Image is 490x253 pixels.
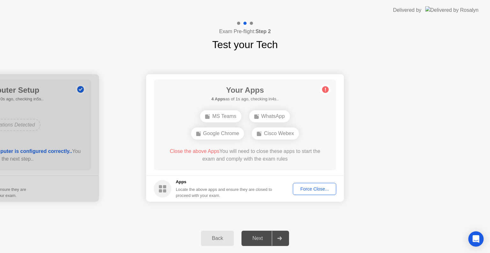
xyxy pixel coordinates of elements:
h4: Exam Pre-flight: [219,28,271,35]
h5: as of 1s ago, checking in4s.. [211,96,278,102]
div: Google Chrome [191,127,244,140]
button: Back [201,231,234,246]
b: 4 Apps [211,97,225,101]
span: Close the above Apps [170,148,219,154]
h1: Your Apps [211,84,278,96]
div: Locate the above apps and ensure they are closed to proceed with your exam. [176,186,272,199]
div: MS Teams [200,110,241,122]
h1: Test your Tech [212,37,278,52]
div: Back [203,235,232,241]
img: Delivered by Rosalyn [425,6,479,14]
b: Step 2 [256,29,271,34]
div: Open Intercom Messenger [468,231,484,247]
div: WhatsApp [249,110,290,122]
button: Force Close... [293,183,336,195]
div: Next [243,235,272,241]
div: Cisco Webex [252,127,299,140]
div: Delivered by [393,6,421,14]
h5: Apps [176,179,272,185]
div: Force Close... [295,186,334,192]
button: Next [241,231,289,246]
div: You will need to close these apps to start the exam and comply with the exam rules [163,148,327,163]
